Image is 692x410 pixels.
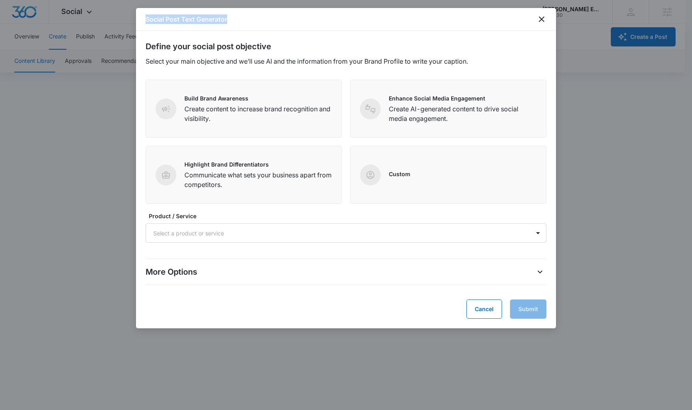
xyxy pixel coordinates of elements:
[149,212,550,220] label: Product / Service
[537,14,546,24] button: close
[184,170,332,189] p: Communicate what sets your business apart from competitors.
[466,299,502,319] button: Cancel
[146,14,227,24] h1: Social Post Text Generator
[146,266,197,278] p: More Options
[184,104,332,123] p: Create content to increase brand recognition and visibility.
[184,160,332,169] p: Highlight Brand Differentiators
[146,40,546,52] h2: Define your social post objective
[184,94,332,102] p: Build Brand Awareness
[389,104,536,123] p: Create AI-generated content to drive social media engagement.
[389,170,410,178] p: Custom
[389,94,536,102] p: Enhance Social Media Engagement
[534,265,546,278] button: More Options
[146,56,546,66] p: Select your main objective and we’ll use AI and the information from your Brand Profile to write ...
